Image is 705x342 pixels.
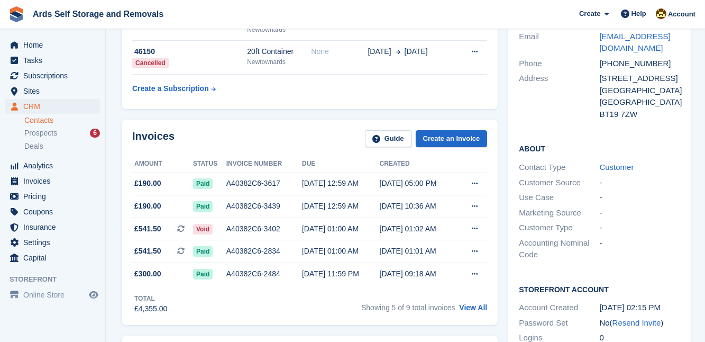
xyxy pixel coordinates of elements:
[519,237,599,261] div: Accounting Nominal Code
[132,83,209,94] div: Create a Subscription
[193,246,213,257] span: Paid
[599,32,670,53] a: [EMAIL_ADDRESS][DOMAIN_NAME]
[380,201,457,212] div: [DATE] 10:36 AM
[23,53,87,68] span: Tasks
[132,58,169,68] div: Cancelled
[23,287,87,302] span: Online Store
[134,246,161,257] span: £541.50
[23,250,87,265] span: Capital
[24,115,100,125] a: Contacts
[5,174,100,188] a: menu
[368,46,391,57] span: [DATE]
[519,302,599,314] div: Account Created
[226,156,302,173] th: Invoice number
[380,156,457,173] th: Created
[5,68,100,83] a: menu
[29,5,168,23] a: Ards Self Storage and Removals
[405,46,428,57] span: [DATE]
[302,223,380,235] div: [DATE] 01:00 AM
[24,141,100,152] a: Deals
[247,57,311,67] div: Newtownards
[226,268,302,280] div: A40382C6-2484
[134,303,167,314] div: £4,355.00
[134,178,161,189] span: £190.00
[5,53,100,68] a: menu
[599,163,634,172] a: Customer
[459,303,487,312] a: View All
[519,222,599,234] div: Customer Type
[302,156,380,173] th: Due
[24,128,100,139] a: Prospects 6
[610,318,664,327] span: ( )
[302,178,380,189] div: [DATE] 12:59 AM
[599,85,680,97] div: [GEOGRAPHIC_DATA]
[519,73,599,120] div: Address
[193,178,213,189] span: Paid
[23,99,87,114] span: CRM
[599,222,680,234] div: -
[193,201,213,212] span: Paid
[5,158,100,173] a: menu
[361,303,455,312] span: Showing 5 of 9 total invoices
[90,129,100,138] div: 6
[5,189,100,204] a: menu
[23,189,87,204] span: Pricing
[599,58,680,70] div: [PHONE_NUMBER]
[23,220,87,235] span: Insurance
[519,143,680,154] h2: About
[5,204,100,219] a: menu
[5,250,100,265] a: menu
[519,58,599,70] div: Phone
[631,8,646,19] span: Help
[302,246,380,257] div: [DATE] 01:00 AM
[226,201,302,212] div: A40382C6-3439
[519,177,599,189] div: Customer Source
[247,25,311,34] div: Newtownards
[132,156,193,173] th: Amount
[132,130,175,148] h2: Invoices
[134,268,161,280] span: £300.00
[599,317,680,329] div: No
[10,274,105,285] span: Storefront
[5,287,100,302] a: menu
[23,204,87,219] span: Coupons
[5,99,100,114] a: menu
[311,46,368,57] div: None
[247,46,311,57] div: 20ft Container
[416,130,488,148] a: Create an Invoice
[599,96,680,109] div: [GEOGRAPHIC_DATA]
[226,178,302,189] div: A40382C6-3617
[599,302,680,314] div: [DATE] 02:15 PM
[134,294,167,303] div: Total
[24,141,43,151] span: Deals
[23,84,87,98] span: Sites
[23,174,87,188] span: Invoices
[5,84,100,98] a: menu
[599,192,680,204] div: -
[519,161,599,174] div: Contact Type
[519,31,599,55] div: Email
[519,284,680,294] h2: Storefront Account
[656,8,666,19] img: Mark McFerran
[193,269,213,280] span: Paid
[5,38,100,52] a: menu
[519,207,599,219] div: Marketing Source
[23,235,87,250] span: Settings
[380,178,457,189] div: [DATE] 05:00 PM
[519,192,599,204] div: Use Case
[23,158,87,173] span: Analytics
[226,223,302,235] div: A40382C6-3402
[193,224,213,235] span: Void
[599,207,680,219] div: -
[365,130,411,148] a: Guide
[23,68,87,83] span: Subscriptions
[5,220,100,235] a: menu
[302,201,380,212] div: [DATE] 12:59 AM
[668,9,695,20] span: Account
[5,235,100,250] a: menu
[132,46,247,57] div: 46150
[134,201,161,212] span: £190.00
[380,223,457,235] div: [DATE] 01:02 AM
[226,246,302,257] div: A40382C6-2834
[132,79,216,98] a: Create a Subscription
